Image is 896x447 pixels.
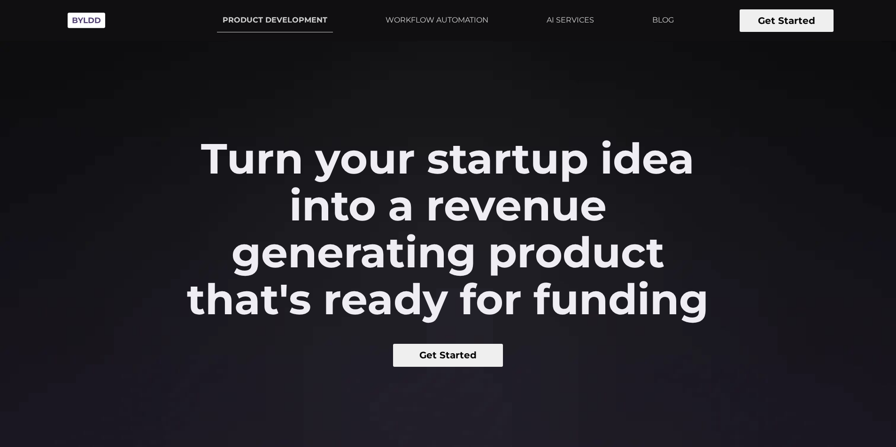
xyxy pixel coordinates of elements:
a: AI SERVICES [541,8,600,32]
a: WORKFLOW AUTOMATION [380,8,494,32]
a: BLOG [647,8,680,32]
img: Byldd - Product Development Company [63,8,110,33]
h2: Turn your startup idea into a revenue generating product that's ready for funding [179,135,717,323]
button: Get Started [740,9,834,32]
button: Get Started [393,344,503,367]
a: PRODUCT DEVELOPMENT [217,8,333,32]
